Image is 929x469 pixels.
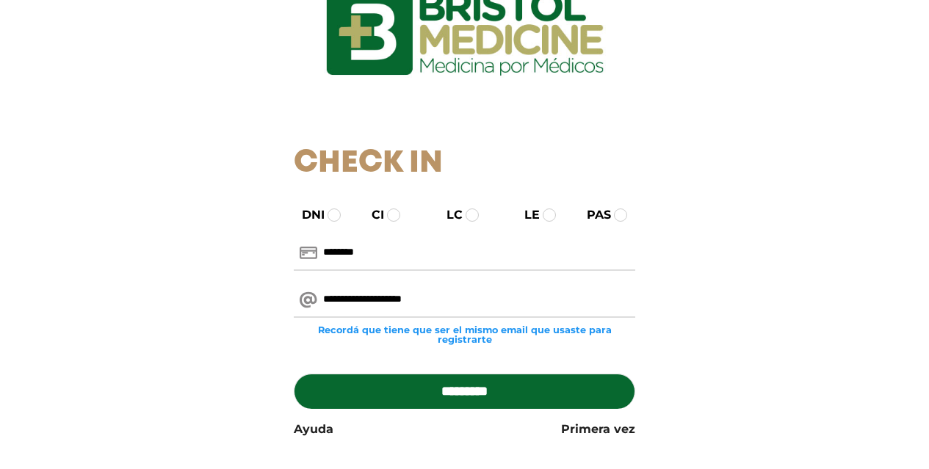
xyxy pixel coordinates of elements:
[294,325,635,344] small: Recordá que tiene que ser el mismo email que usaste para registrarte
[294,145,635,182] h1: Check In
[289,206,325,224] label: DNI
[433,206,463,224] label: LC
[574,206,611,224] label: PAS
[511,206,540,224] label: LE
[561,421,635,438] a: Primera vez
[358,206,384,224] label: CI
[294,421,333,438] a: Ayuda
